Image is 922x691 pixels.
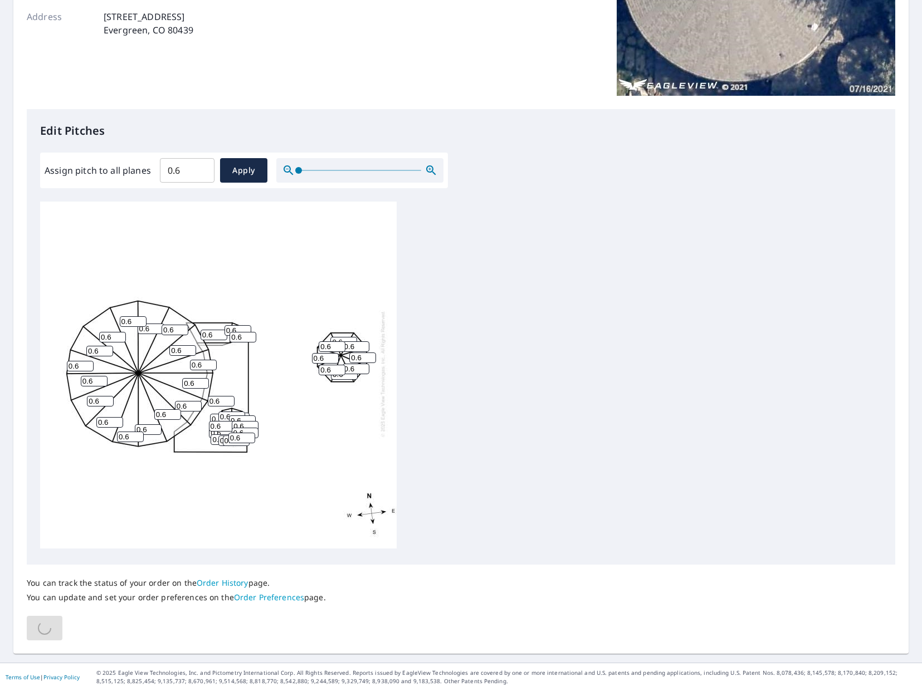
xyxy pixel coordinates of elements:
[104,10,193,37] p: [STREET_ADDRESS] Evergreen, CO 80439
[43,673,80,681] a: Privacy Policy
[229,164,258,178] span: Apply
[96,669,916,685] p: © 2025 Eagle View Technologies, Inc. and Pictometry International Corp. All Rights Reserved. Repo...
[160,155,214,186] input: 00.0
[27,10,94,37] p: Address
[220,158,267,183] button: Apply
[197,577,248,588] a: Order History
[27,578,326,588] p: You can track the status of your order on the page.
[40,122,882,139] p: Edit Pitches
[234,592,304,602] a: Order Preferences
[27,592,326,602] p: You can update and set your order preferences on the page.
[45,164,151,177] label: Assign pitch to all planes
[6,673,40,681] a: Terms of Use
[6,674,80,680] p: |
